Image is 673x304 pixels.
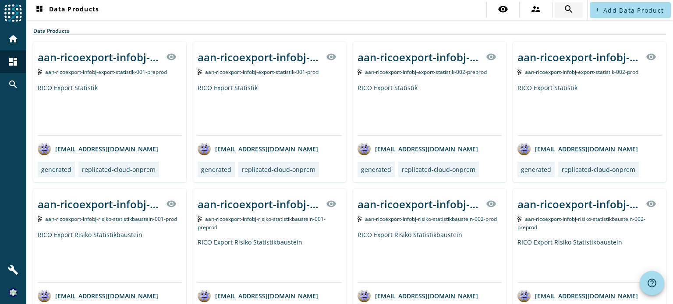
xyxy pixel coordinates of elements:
img: avatar [198,142,211,155]
div: aan-ricoexport-infobj-export-statistik-002-_stage_ [358,50,481,64]
div: [EMAIL_ADDRESS][DOMAIN_NAME] [358,289,478,302]
div: replicated-cloud-onprem [402,165,475,174]
span: Add Data Product [603,6,664,14]
span: Kafka Topic: aan-ricoexport-infobj-risiko-statistikbaustein-001-preprod [198,215,326,231]
div: generated [521,165,551,174]
span: Kafka Topic: aan-ricoexport-infobj-export-statistik-002-prod [525,68,638,76]
img: avatar [517,142,531,155]
button: Data Products [31,2,103,18]
div: aan-ricoexport-infobj-export-statistik-002-_stage_ [517,50,641,64]
mat-icon: help_outline [647,278,657,288]
div: aan-ricoexport-infobj-risiko-statistikbaustein-002-_stage_ [358,197,481,211]
img: Kafka Topic: aan-ricoexport-infobj-risiko-statistikbaustein-002-prod [358,216,361,222]
div: replicated-cloud-onprem [82,165,156,174]
mat-icon: visibility [166,199,177,209]
mat-icon: visibility [486,199,496,209]
mat-icon: visibility [486,52,496,62]
mat-icon: supervisor_account [531,4,541,14]
img: Kafka Topic: aan-ricoexport-infobj-risiko-statistikbaustein-002-preprod [517,216,521,222]
span: Kafka Topic: aan-ricoexport-infobj-risiko-statistikbaustein-001-prod [45,215,177,223]
img: avatar [517,289,531,302]
mat-icon: dashboard [34,5,45,15]
div: [EMAIL_ADDRESS][DOMAIN_NAME] [38,289,158,302]
div: generated [41,165,71,174]
div: aan-ricoexport-infobj-risiko-statistikbaustein-001-_stage_ [198,197,321,211]
div: generated [361,165,391,174]
mat-icon: search [8,79,18,90]
button: Add Data Product [590,2,671,18]
div: RICO Export Risiko Statistikbaustein [198,238,342,282]
div: [EMAIL_ADDRESS][DOMAIN_NAME] [517,289,638,302]
span: Kafka Topic: aan-ricoexport-infobj-export-statistik-001-preprod [45,68,167,76]
span: Kafka Topic: aan-ricoexport-infobj-export-statistik-002-preprod [365,68,487,76]
mat-icon: visibility [326,52,336,62]
mat-icon: visibility [646,199,656,209]
span: Kafka Topic: aan-ricoexport-infobj-export-statistik-001-prod [205,68,319,76]
img: Kafka Topic: aan-ricoexport-infobj-export-statistik-001-prod [198,69,202,75]
img: spoud-logo.svg [4,4,22,22]
span: Kafka Topic: aan-ricoexport-infobj-risiko-statistikbaustein-002-prod [365,215,497,223]
mat-icon: build [8,265,18,275]
img: avatar [38,142,51,155]
img: Kafka Topic: aan-ricoexport-infobj-risiko-statistikbaustein-001-prod [38,216,42,222]
img: Kafka Topic: aan-ricoexport-infobj-export-statistik-002-prod [517,69,521,75]
div: aan-ricoexport-infobj-export-statistik-001-_stage_ [38,50,161,64]
div: RICO Export Risiko Statistikbaustein [38,231,182,282]
div: RICO Export Statistik [38,84,182,135]
div: replicated-cloud-onprem [242,165,315,174]
img: avatar [198,289,211,302]
mat-icon: search [563,4,574,14]
div: [EMAIL_ADDRESS][DOMAIN_NAME] [517,142,638,155]
div: RICO Export Risiko Statistikbaustein [517,238,662,282]
mat-icon: visibility [326,199,336,209]
img: 9fbeb066b12f66698d16899ab6b858f3 [9,288,18,297]
mat-icon: visibility [498,4,508,14]
div: [EMAIL_ADDRESS][DOMAIN_NAME] [198,142,318,155]
div: Data Products [33,27,666,35]
img: avatar [358,142,371,155]
span: Kafka Topic: aan-ricoexport-infobj-risiko-statistikbaustein-002-preprod [517,215,645,231]
mat-icon: home [8,34,18,44]
div: RICO Export Risiko Statistikbaustein [358,231,502,282]
div: [EMAIL_ADDRESS][DOMAIN_NAME] [198,289,318,302]
div: aan-ricoexport-infobj-export-statistik-001-_stage_ [198,50,321,64]
div: RICO Export Statistik [517,84,662,135]
mat-icon: visibility [646,52,656,62]
img: Kafka Topic: aan-ricoexport-infobj-export-statistik-001-preprod [38,69,42,75]
div: replicated-cloud-onprem [562,165,635,174]
span: Data Products [34,5,99,15]
mat-icon: visibility [166,52,177,62]
div: RICO Export Statistik [358,84,502,135]
div: aan-ricoexport-infobj-risiko-statistikbaustein-001-_stage_ [38,197,161,211]
img: Kafka Topic: aan-ricoexport-infobj-risiko-statistikbaustein-001-preprod [198,216,202,222]
mat-icon: add [595,7,600,12]
mat-icon: dashboard [8,56,18,67]
img: avatar [38,289,51,302]
div: generated [201,165,231,174]
img: Kafka Topic: aan-ricoexport-infobj-export-statistik-002-preprod [358,69,361,75]
div: [EMAIL_ADDRESS][DOMAIN_NAME] [358,142,478,155]
img: avatar [358,289,371,302]
div: [EMAIL_ADDRESS][DOMAIN_NAME] [38,142,158,155]
div: RICO Export Statistik [198,84,342,135]
div: aan-ricoexport-infobj-risiko-statistikbaustein-002-_stage_ [517,197,641,211]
